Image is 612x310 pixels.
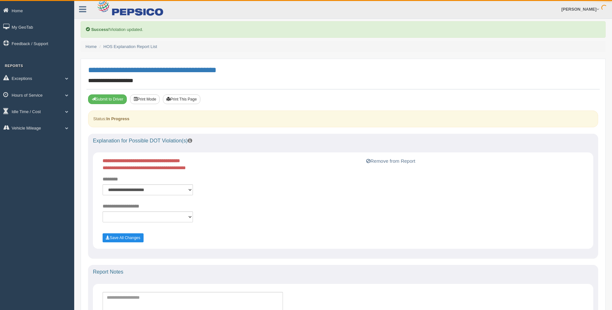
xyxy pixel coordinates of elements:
[163,94,200,104] button: Print This Page
[88,94,127,104] button: Submit To Driver
[104,44,157,49] a: HOS Explanation Report List
[88,111,598,127] div: Status:
[85,44,97,49] a: Home
[364,157,417,165] button: Remove from Report
[88,134,598,148] div: Explanation for Possible DOT Violation(s)
[103,233,144,242] button: Save
[106,116,129,121] strong: In Progress
[88,265,598,279] div: Report Notes
[130,94,160,104] button: Print Mode
[91,27,110,32] b: Success!
[81,21,606,38] div: Violation updated.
